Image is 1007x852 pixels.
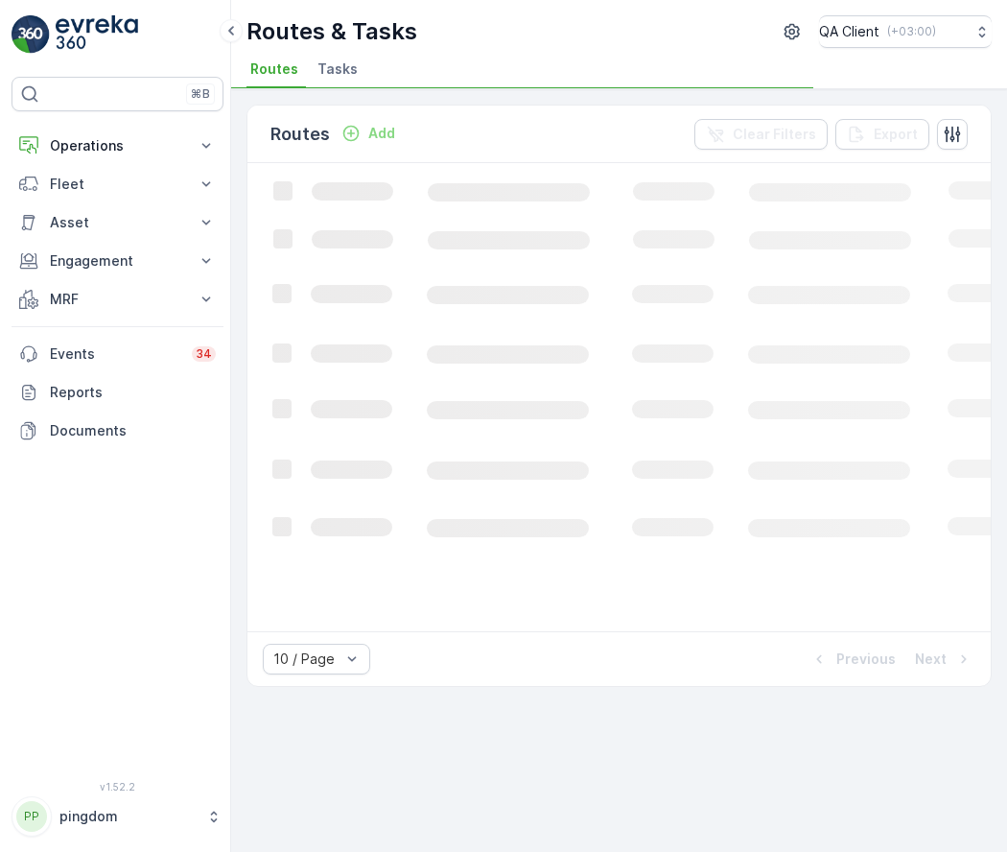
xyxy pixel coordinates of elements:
button: Fleet [12,165,223,203]
button: PPpingdom [12,796,223,837]
p: Previous [836,650,896,669]
p: Routes [270,121,330,148]
p: QA Client [819,22,879,41]
button: QA Client(+03:00) [819,15,992,48]
button: Operations [12,127,223,165]
p: Documents [50,421,216,440]
img: logo_light-DOdMpM7g.png [56,15,138,54]
span: Tasks [317,59,358,79]
span: v 1.52.2 [12,781,223,793]
p: Export [874,125,918,144]
p: ( +03:00 ) [887,24,936,39]
button: Engagement [12,242,223,280]
p: Next [915,650,947,669]
button: Export [835,119,929,150]
p: Fleet [50,175,185,194]
div: PP [16,801,47,832]
p: Engagement [50,251,185,271]
p: Clear Filters [733,125,816,144]
img: logo [12,15,50,54]
p: pingdom [59,807,197,826]
button: Previous [808,648,898,671]
p: Add [368,124,395,143]
button: MRF [12,280,223,319]
p: Asset [50,213,185,232]
button: Next [913,648,975,671]
p: MRF [50,290,185,309]
p: 34 [196,346,212,362]
button: Clear Filters [694,119,828,150]
a: Reports [12,373,223,412]
a: Documents [12,412,223,450]
p: ⌘B [191,86,210,102]
p: Routes & Tasks [246,16,417,47]
a: Events34 [12,335,223,373]
button: Asset [12,203,223,242]
span: Routes [250,59,298,79]
p: Reports [50,383,216,402]
button: Add [334,122,403,145]
p: Operations [50,136,185,155]
p: Events [50,344,180,364]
